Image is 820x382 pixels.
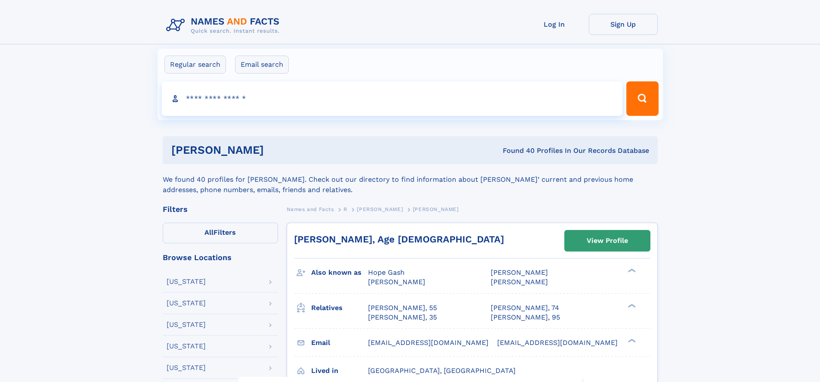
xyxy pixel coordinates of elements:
[164,56,226,74] label: Regular search
[357,204,403,214] a: [PERSON_NAME]
[163,14,287,37] img: Logo Names and Facts
[368,366,516,375] span: [GEOGRAPHIC_DATA], [GEOGRAPHIC_DATA]
[491,268,548,276] span: [PERSON_NAME]
[497,339,618,347] span: [EMAIL_ADDRESS][DOMAIN_NAME]
[626,303,636,308] div: ❯
[294,234,504,245] a: [PERSON_NAME], Age [DEMOGRAPHIC_DATA]
[368,303,437,313] a: [PERSON_NAME], 55
[368,339,489,347] span: [EMAIL_ADDRESS][DOMAIN_NAME]
[626,268,636,273] div: ❯
[171,145,384,155] h1: [PERSON_NAME]
[491,313,560,322] a: [PERSON_NAME], 95
[587,231,628,251] div: View Profile
[413,206,459,212] span: [PERSON_NAME]
[311,363,368,378] h3: Lived in
[167,278,206,285] div: [US_STATE]
[589,14,658,35] a: Sign Up
[167,321,206,328] div: [US_STATE]
[565,230,650,251] a: View Profile
[368,268,405,276] span: Hope Gash
[368,313,437,322] a: [PERSON_NAME], 35
[167,364,206,371] div: [US_STATE]
[491,303,559,313] a: [PERSON_NAME], 74
[287,204,334,214] a: Names and Facts
[167,300,206,307] div: [US_STATE]
[383,146,649,155] div: Found 40 Profiles In Our Records Database
[204,228,214,236] span: All
[368,278,425,286] span: [PERSON_NAME]
[162,81,623,116] input: search input
[520,14,589,35] a: Log In
[311,265,368,280] h3: Also known as
[343,204,347,214] a: R
[167,343,206,350] div: [US_STATE]
[357,206,403,212] span: [PERSON_NAME]
[235,56,289,74] label: Email search
[626,81,658,116] button: Search Button
[311,335,368,350] h3: Email
[163,164,658,195] div: We found 40 profiles for [PERSON_NAME]. Check out our directory to find information about [PERSON...
[311,301,368,315] h3: Relatives
[491,278,548,286] span: [PERSON_NAME]
[163,205,278,213] div: Filters
[163,223,278,243] label: Filters
[626,338,636,343] div: ❯
[343,206,347,212] span: R
[163,254,278,261] div: Browse Locations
